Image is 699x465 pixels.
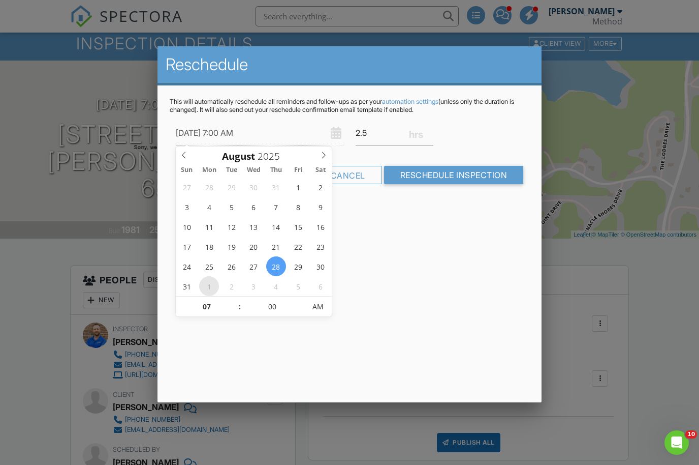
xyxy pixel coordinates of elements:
[221,197,241,217] span: August 5, 2025
[166,54,534,75] h2: Reschedule
[177,197,197,217] span: August 3, 2025
[177,256,197,276] span: August 24, 2025
[266,177,286,197] span: July 31, 2025
[199,276,219,296] span: September 1, 2025
[238,297,241,317] span: :
[176,297,238,317] input: Scroll to increment
[265,167,288,173] span: Thu
[311,177,331,197] span: August 2, 2025
[266,197,286,217] span: August 7, 2025
[266,217,286,237] span: August 14, 2025
[311,237,331,256] span: August 23, 2025
[289,256,308,276] span: August 29, 2025
[244,197,264,217] span: August 6, 2025
[244,276,264,296] span: September 3, 2025
[314,166,382,184] div: Cancel
[177,177,197,197] span: July 27, 2025
[241,297,304,317] input: Scroll to increment
[311,217,331,237] span: August 16, 2025
[221,276,241,296] span: September 2, 2025
[170,98,530,114] p: This will automatically reschedule all reminders and follow-ups as per your (unless only the dura...
[177,217,197,237] span: August 10, 2025
[304,297,332,317] span: Click to toggle
[289,276,308,296] span: September 5, 2025
[244,256,264,276] span: August 27, 2025
[222,152,255,161] span: Scroll to increment
[177,237,197,256] span: August 17, 2025
[221,256,241,276] span: August 26, 2025
[266,237,286,256] span: August 21, 2025
[255,150,289,163] input: Scroll to increment
[199,237,219,256] span: August 18, 2025
[199,197,219,217] span: August 4, 2025
[664,430,689,455] iframe: Intercom live chat
[289,177,308,197] span: August 1, 2025
[310,167,332,173] span: Sat
[221,237,241,256] span: August 19, 2025
[176,167,198,173] span: Sun
[244,217,264,237] span: August 13, 2025
[244,177,264,197] span: July 30, 2025
[288,167,310,173] span: Fri
[289,237,308,256] span: August 22, 2025
[243,167,265,173] span: Wed
[220,167,243,173] span: Tue
[685,430,697,439] span: 10
[384,166,524,184] input: Reschedule Inspection
[311,276,331,296] span: September 6, 2025
[266,256,286,276] span: August 28, 2025
[199,217,219,237] span: August 11, 2025
[177,276,197,296] span: August 31, 2025
[244,237,264,256] span: August 20, 2025
[221,177,241,197] span: July 29, 2025
[311,256,331,276] span: August 30, 2025
[311,197,331,217] span: August 9, 2025
[289,197,308,217] span: August 8, 2025
[199,256,219,276] span: August 25, 2025
[289,217,308,237] span: August 15, 2025
[382,98,438,105] a: automation settings
[199,177,219,197] span: July 28, 2025
[221,217,241,237] span: August 12, 2025
[266,276,286,296] span: September 4, 2025
[198,167,220,173] span: Mon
